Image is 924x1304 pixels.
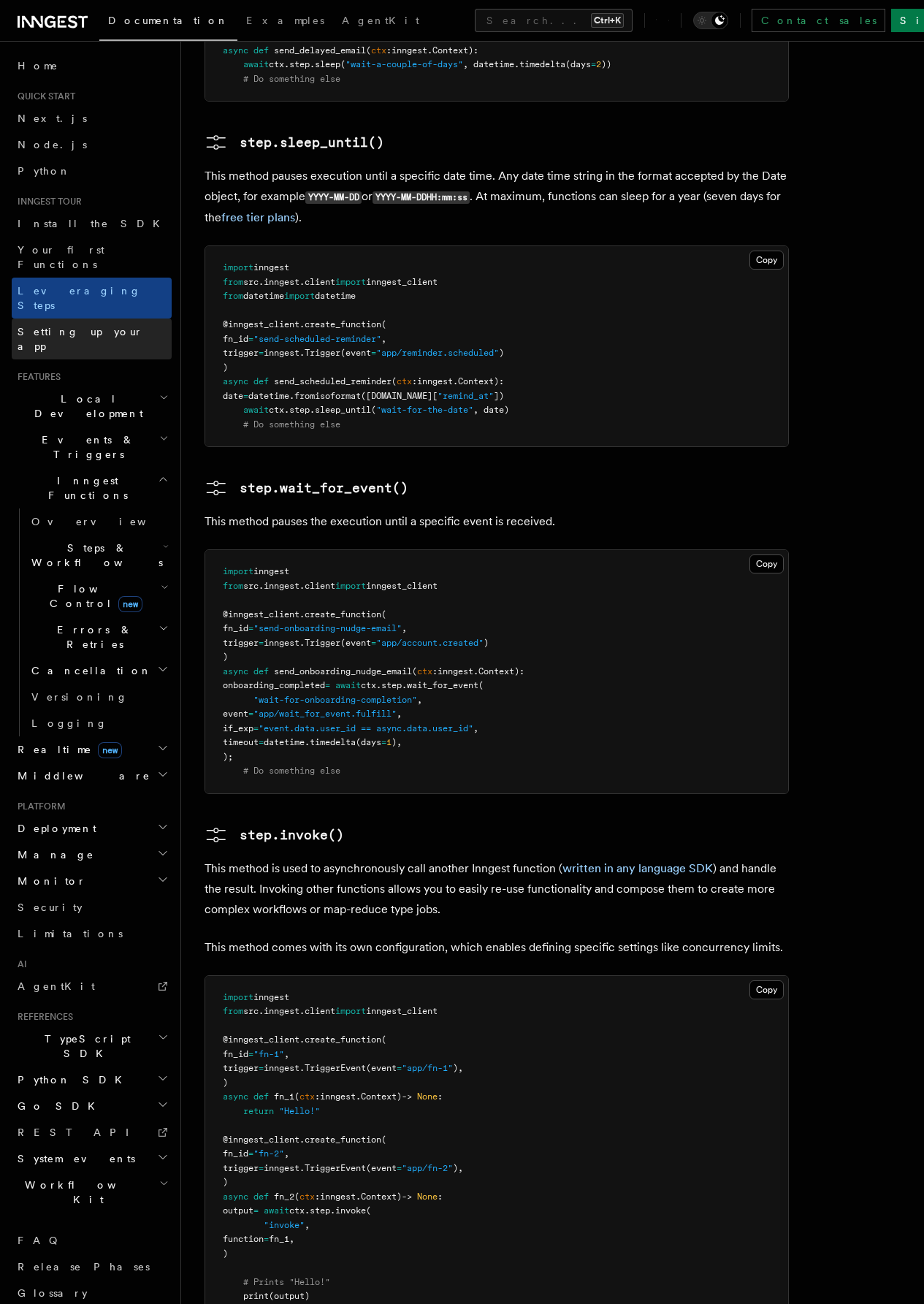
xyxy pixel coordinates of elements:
[18,1126,142,1138] span: REST API
[299,1135,305,1145] span: .
[289,391,294,401] span: .
[315,291,356,301] span: datetime
[205,511,789,532] p: This method pauses the execution until a specific event is received.
[371,638,376,648] span: =
[26,535,172,576] button: Steps & Workflows
[259,737,264,747] span: =
[484,638,489,648] span: )
[366,277,438,287] span: inngest_client
[269,405,284,415] span: ctx
[305,348,340,358] span: Trigger
[356,737,381,747] span: (days
[243,74,340,84] span: # Do something else
[205,937,789,958] p: This method comes with its own configuration, which enables defining specific settings like concu...
[386,45,392,56] span: :
[478,666,524,676] span: Context):
[305,1135,381,1145] span: create_function
[12,319,172,359] a: Setting up your app
[12,847,94,862] span: Manage
[223,1091,248,1102] span: async
[18,901,83,913] span: Security
[305,319,381,329] span: create_function
[305,277,335,287] span: client
[12,1178,159,1207] span: Workflow Kit
[475,9,633,32] button: Search...Ctrl+K
[340,348,371,358] span: (event
[342,15,419,26] span: AgentKit
[264,581,299,591] span: inngest
[12,973,172,999] a: AgentKit
[18,218,169,229] span: Install the SDK
[12,1011,73,1023] span: References
[118,596,142,612] span: new
[12,1026,172,1067] button: TypeScript SDK
[26,710,172,736] a: Logging
[18,58,58,73] span: Home
[228,752,233,762] span: ;
[18,928,123,939] span: Limitations
[223,1135,299,1145] span: @inngest_client
[333,4,428,39] a: AgentKit
[205,166,789,228] p: This method pauses execution until a specific date time. Any date time string in the format accep...
[31,691,128,703] span: Versioning
[12,874,86,888] span: Monitor
[305,581,335,591] span: client
[438,391,494,401] span: "remind_at"
[253,723,259,733] span: =
[12,1067,172,1093] button: Python SDK
[12,131,172,158] a: Node.js
[26,622,159,652] span: Errors & Retries
[305,609,381,619] span: create_function
[253,1049,284,1059] span: "fn-1"
[473,723,478,733] span: ,
[284,291,315,301] span: import
[565,59,591,69] span: (days
[253,623,402,633] span: "send-onboarding-nudge-email"
[12,1119,172,1145] a: REST API
[453,376,458,386] span: .
[299,581,305,591] span: .
[12,815,172,842] button: Deployment
[18,1261,150,1273] span: Release Phases
[12,1093,172,1119] button: Go SDK
[223,1078,228,1088] span: )
[305,638,340,648] span: Trigger
[269,59,284,69] span: ctx
[749,251,784,270] button: Copy
[438,1091,443,1102] span: :
[12,427,172,468] button: Events & Triggers
[381,1034,386,1045] span: (
[284,1049,289,1059] span: ,
[26,617,172,657] button: Errors & Retries
[253,695,417,705] span: "wait-for-onboarding-completion"
[397,1063,402,1073] span: =
[18,1287,88,1299] span: Glossary
[299,1091,315,1102] span: ctx
[478,680,484,690] span: (
[749,980,784,999] button: Copy
[438,666,473,676] span: inngest
[397,376,412,386] span: ctx
[340,59,345,69] span: (
[223,262,253,272] span: import
[310,59,315,69] span: .
[299,1034,305,1045] span: .
[259,723,473,733] span: "event.data.user_id == async.data.user_id"
[264,737,310,747] span: datetime.
[417,1091,438,1102] span: None
[253,709,397,719] span: "app/wait_for_event.fulfill"
[259,348,264,358] span: =
[12,763,172,789] button: Middleware
[371,45,386,56] span: ctx
[12,821,96,836] span: Deployment
[240,478,408,498] pre: step.wait_for_event()
[223,666,248,676] span: async
[12,801,66,812] span: Platform
[335,1006,366,1016] span: import
[240,132,384,153] pre: step.sleep_until()
[325,680,330,690] span: =
[223,334,248,344] span: fn_id
[381,609,386,619] span: (
[205,823,344,847] a: step.invoke()
[361,680,376,690] span: ctx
